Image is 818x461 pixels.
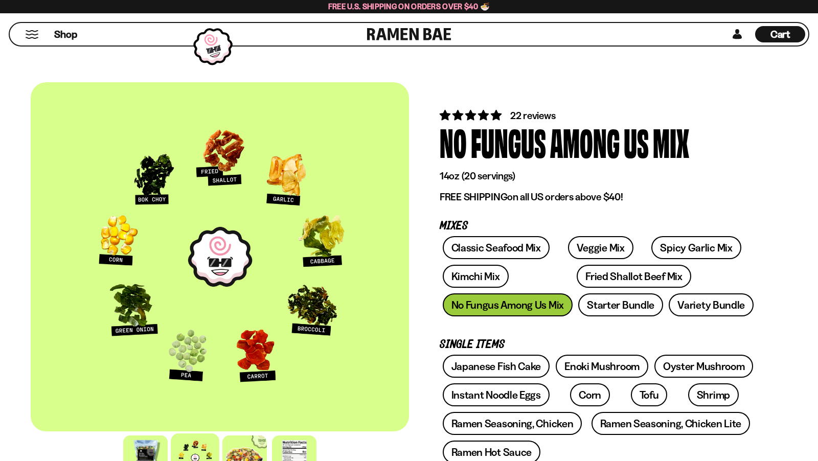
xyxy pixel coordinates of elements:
a: Instant Noodle Eggs [443,383,550,406]
strong: FREE SHIPPING [440,191,507,203]
button: Mobile Menu Trigger [25,30,39,39]
a: Kimchi Mix [443,265,509,288]
p: Mixes [440,221,757,231]
a: Enoki Mushroom [556,355,648,378]
div: Among [550,123,620,161]
p: 14oz (20 servings) [440,170,757,182]
span: 22 reviews [510,109,555,122]
a: Corn [570,383,610,406]
div: No [440,123,467,161]
a: Shrimp [688,383,739,406]
span: Cart [770,28,790,40]
a: Japanese Fish Cake [443,355,550,378]
a: Ramen Seasoning, Chicken [443,412,582,435]
a: Tofu [631,383,668,406]
a: Shop [54,26,77,42]
a: Variety Bundle [669,293,754,316]
a: Classic Seafood Mix [443,236,550,259]
span: 4.82 stars [440,109,504,122]
a: Oyster Mushroom [654,355,754,378]
span: Shop [54,28,77,41]
a: Ramen Seasoning, Chicken Lite [592,412,750,435]
a: Fried Shallot Beef Mix [577,265,691,288]
div: Cart [755,23,805,45]
a: Starter Bundle [578,293,663,316]
span: Free U.S. Shipping on Orders over $40 🍜 [328,2,490,11]
a: Spicy Garlic Mix [651,236,741,259]
a: Veggie Mix [568,236,633,259]
div: Fungus [471,123,546,161]
p: on all US orders above $40! [440,191,757,203]
p: Single Items [440,340,757,350]
div: Mix [653,123,689,161]
div: Us [624,123,649,161]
